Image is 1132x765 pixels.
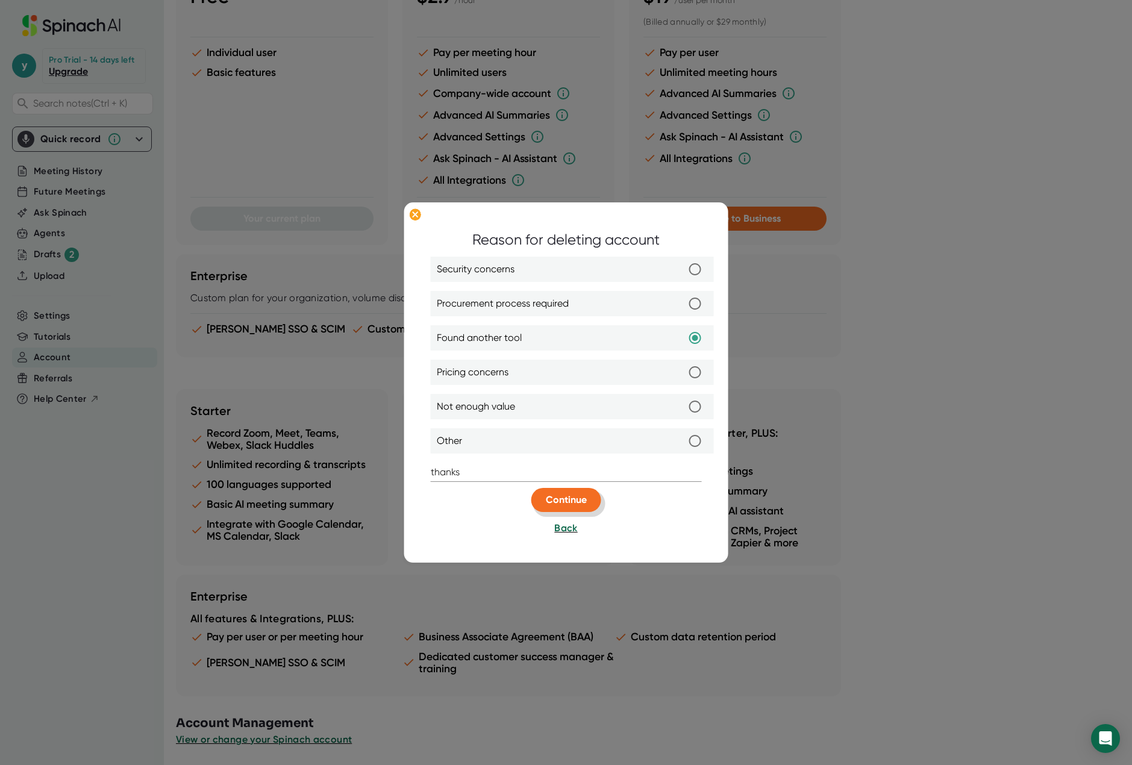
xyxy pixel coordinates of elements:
div: Reason for deleting account [472,230,660,251]
input: Provide additional detail [431,463,702,482]
span: Back [554,523,577,534]
span: Security concerns [437,263,514,277]
div: Open Intercom Messenger [1091,724,1120,753]
span: Not enough value [437,400,515,414]
button: Continue [531,489,601,513]
button: Back [554,522,577,536]
span: Other [437,434,462,449]
span: Continue [546,495,587,506]
span: Procurement process required [437,297,569,311]
span: Pricing concerns [437,366,508,380]
span: Found another tool [437,331,522,346]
